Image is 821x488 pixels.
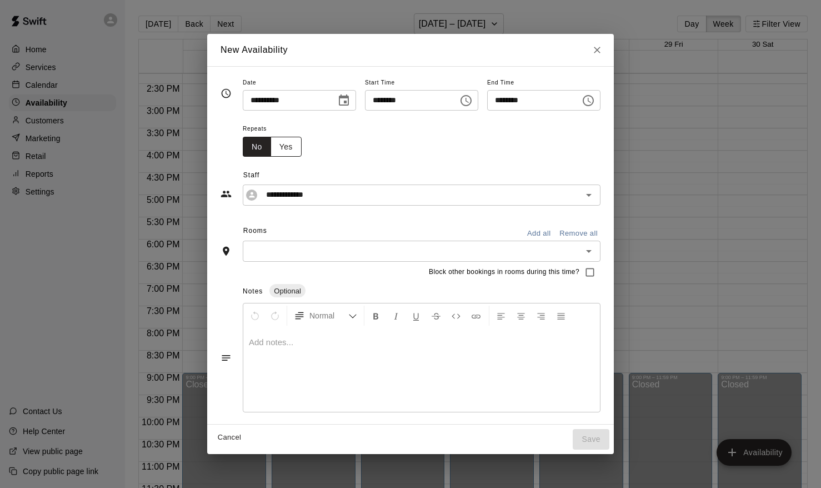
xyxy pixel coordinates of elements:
button: Choose time, selected time is 6:30 PM [577,89,599,112]
span: End Time [487,76,600,91]
button: Undo [246,306,264,326]
span: Repeats [243,122,311,137]
button: Add all [521,225,557,242]
button: Cancel [212,429,247,446]
span: Block other bookings in rooms during this time? [429,267,579,278]
button: Open [581,187,597,203]
span: Staff [243,167,600,185]
button: Center Align [512,306,530,326]
div: outlined button group [243,137,302,157]
button: Redo [266,306,284,326]
button: Close [587,40,607,60]
button: Yes [271,137,302,157]
button: Open [581,243,597,259]
button: Choose date, selected date is Aug 28, 2025 [333,89,355,112]
button: Insert Code [447,306,465,326]
h6: New Availability [221,43,288,57]
svg: Staff [221,188,232,200]
svg: Notes [221,352,232,363]
button: Remove all [557,225,600,242]
span: Start Time [365,76,478,91]
button: Justify Align [552,306,570,326]
span: Notes [243,287,263,295]
button: Right Align [532,306,550,326]
button: Format Bold [367,306,386,326]
button: Format Strikethrough [427,306,445,326]
button: Format Italics [387,306,406,326]
span: Rooms [243,227,267,235]
button: Insert Link [467,306,485,326]
button: Formatting Options [289,306,362,326]
button: Left Align [492,306,510,326]
svg: Timing [221,88,232,99]
button: Format Underline [407,306,425,326]
button: No [243,137,271,157]
span: Optional [269,287,305,295]
span: Date [243,76,356,91]
span: Normal [309,310,348,321]
svg: Rooms [221,246,232,257]
button: Choose time, selected time is 6:00 PM [455,89,477,112]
